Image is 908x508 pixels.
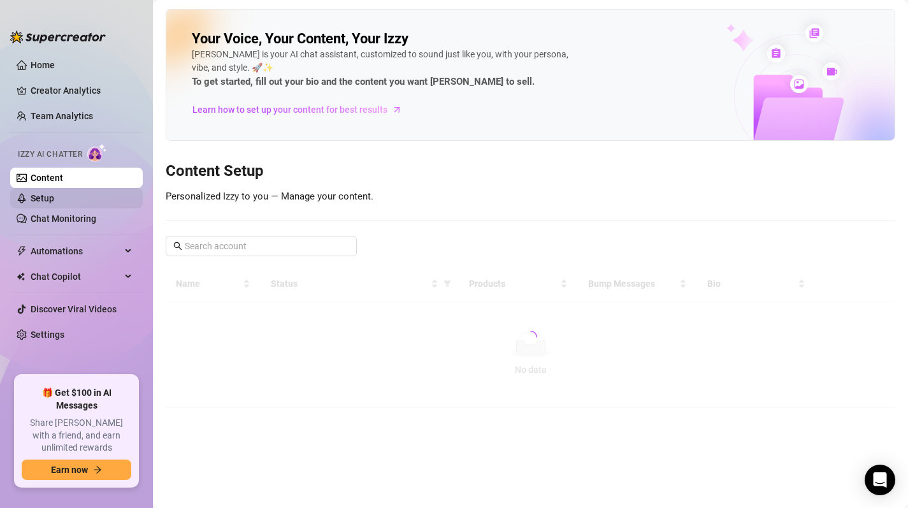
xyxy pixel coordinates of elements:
[192,30,408,48] h2: Your Voice, Your Content, Your Izzy
[166,191,373,202] span: Personalized Izzy to you — Manage your content.
[31,214,96,224] a: Chat Monitoring
[31,193,54,203] a: Setup
[166,161,895,182] h3: Content Setup
[192,99,412,120] a: Learn how to set up your content for best results
[185,239,339,253] input: Search account
[31,330,64,340] a: Settings
[391,103,403,116] span: arrow-right
[17,246,27,256] span: thunderbolt
[93,465,102,474] span: arrow-right
[17,272,25,281] img: Chat Copilot
[31,60,55,70] a: Home
[865,465,895,495] div: Open Intercom Messenger
[192,48,574,90] div: [PERSON_NAME] is your AI chat assistant, customized to sound just like you, with your persona, vi...
[22,417,131,454] span: Share [PERSON_NAME] with a friend, and earn unlimited rewards
[697,10,895,140] img: ai-chatter-content-library-cLFOSyPT.png
[192,103,387,117] span: Learn how to set up your content for best results
[31,111,93,121] a: Team Analytics
[524,330,538,344] span: loading
[31,80,133,101] a: Creator Analytics
[22,387,131,412] span: 🎁 Get $100 in AI Messages
[31,173,63,183] a: Content
[173,242,182,250] span: search
[22,460,131,480] button: Earn nowarrow-right
[31,266,121,287] span: Chat Copilot
[31,304,117,314] a: Discover Viral Videos
[87,143,107,162] img: AI Chatter
[51,465,88,475] span: Earn now
[10,31,106,43] img: logo-BBDzfeDw.svg
[31,241,121,261] span: Automations
[192,76,535,87] strong: To get started, fill out your bio and the content you want [PERSON_NAME] to sell.
[18,149,82,161] span: Izzy AI Chatter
